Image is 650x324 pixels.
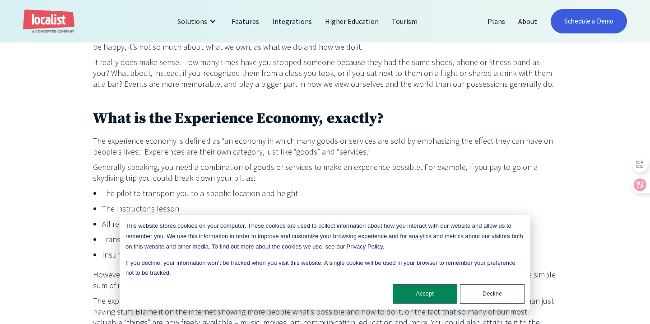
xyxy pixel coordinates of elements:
[460,284,525,304] button: Decline
[125,221,525,252] p: This website stores cookies on your computer. These cookies are used to collect information about...
[102,203,557,214] li: The instructor’s lesson
[102,219,557,230] li: All required gear
[385,10,424,32] a: Tourism
[225,10,265,32] a: Features
[120,215,530,310] div: Cookie banner
[93,269,557,291] p: However, it is the combination of all of those goods and services that results in an experience t...
[551,9,627,33] a: Schedule a Demo
[93,162,557,183] p: Generally speaking, you need a combination of goods or services to make an experience possible. F...
[266,10,319,32] a: Integrations
[93,136,557,157] p: The experience economy is defined as “an economy in which many goods or services are sold by emph...
[393,284,457,304] button: Accept
[23,9,74,33] a: home
[171,10,225,32] div: Solutions
[512,10,544,32] a: About
[125,258,525,279] p: If you decline, your information won’t be tracked when you visit this website. A single cookie wi...
[102,249,557,260] li: Insurance for the event
[93,94,557,105] p: ‍
[102,188,557,199] li: The pilot to transport you to a specific location and height
[102,234,557,245] li: Transportation to and from the plane and landing zones
[177,16,207,27] div: Solutions
[93,57,557,89] p: It really does make sense. How many times have you stopped someone because they had the same shoe...
[319,10,385,32] a: Higher Education
[481,10,512,32] a: Plans
[93,109,557,129] h2: What is the Experience Economy, exactly?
